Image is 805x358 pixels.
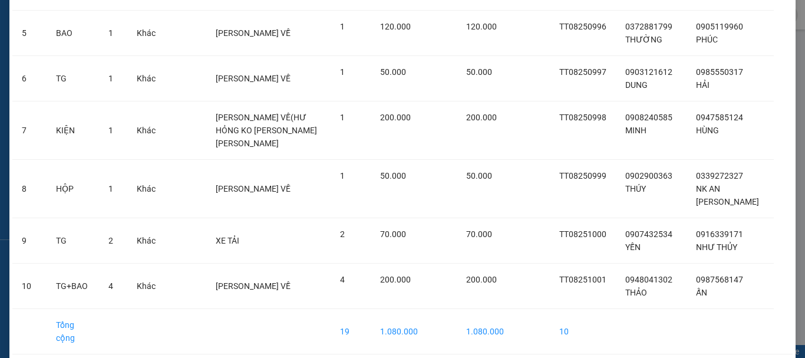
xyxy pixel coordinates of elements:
[340,22,345,31] span: 1
[380,113,411,122] span: 200.000
[108,184,113,193] span: 1
[10,10,28,22] span: Gửi:
[12,264,47,309] td: 10
[559,275,606,284] span: TT08251001
[696,35,718,44] span: PHÚC
[625,184,646,193] span: THÚY
[216,236,239,245] span: XE TẢI
[108,281,113,291] span: 4
[380,171,406,180] span: 50.000
[127,160,165,218] td: Khác
[559,113,606,122] span: TT08250998
[625,229,672,239] span: 0907432534
[696,126,719,135] span: HÙNG
[12,11,47,56] td: 5
[466,229,492,239] span: 70.000
[340,171,345,180] span: 1
[625,171,672,180] span: 0902900363
[340,275,345,284] span: 4
[127,264,165,309] td: Khác
[696,171,743,180] span: 0339272327
[216,184,291,193] span: [PERSON_NAME] VỀ
[559,67,606,77] span: TT08250997
[10,10,104,37] div: [PERSON_NAME]
[113,38,207,52] div: TUẤN DŨNG
[12,160,47,218] td: 8
[625,22,672,31] span: 0372881799
[696,113,743,122] span: 0947585124
[113,10,207,38] div: BX [PERSON_NAME]
[696,67,743,77] span: 0985550317
[12,101,47,160] td: 7
[47,56,99,101] td: TG
[111,76,209,93] div: 50.000
[216,74,291,83] span: [PERSON_NAME] VỀ
[696,242,737,252] span: NHƯ THỦY
[10,37,104,51] div: LIÊN
[47,309,99,354] td: Tổng cộng
[625,126,646,135] span: MINH
[127,11,165,56] td: Khác
[127,218,165,264] td: Khác
[12,218,47,264] td: 9
[466,275,497,284] span: 200.000
[47,264,99,309] td: TG+BAO
[371,309,428,354] td: 1.080.000
[340,67,345,77] span: 1
[380,22,411,31] span: 120.000
[457,309,513,354] td: 1.080.000
[625,275,672,284] span: 0948041302
[550,309,616,354] td: 10
[696,275,743,284] span: 0987568147
[108,126,113,135] span: 1
[108,28,113,38] span: 1
[111,79,127,91] span: CC :
[380,229,406,239] span: 70.000
[696,184,759,206] span: NK AN [PERSON_NAME]
[47,218,99,264] td: TG
[696,80,710,90] span: HẢI
[108,236,113,245] span: 2
[696,22,743,31] span: 0905119960
[47,101,99,160] td: KIỆN
[625,288,647,297] span: THẢO
[380,67,406,77] span: 50.000
[113,52,207,69] div: 0905286787
[127,56,165,101] td: Khác
[340,229,345,239] span: 2
[331,309,371,354] td: 19
[108,74,113,83] span: 1
[12,56,47,101] td: 6
[216,113,317,148] span: [PERSON_NAME] VỀ(HƯ HỎNG KO [PERSON_NAME] [PERSON_NAME]
[113,11,141,24] span: Nhận:
[380,275,411,284] span: 200.000
[340,113,345,122] span: 1
[216,281,291,291] span: [PERSON_NAME] VỀ
[466,171,492,180] span: 50.000
[625,113,672,122] span: 0908240585
[559,229,606,239] span: TT08251000
[625,242,641,252] span: YẾN
[47,11,99,56] td: BAO
[559,171,606,180] span: TT08250999
[696,288,707,297] span: ẤN
[559,22,606,31] span: TT08250996
[625,67,672,77] span: 0903121612
[696,229,743,239] span: 0916339171
[466,67,492,77] span: 50.000
[466,22,497,31] span: 120.000
[47,160,99,218] td: HỘP
[127,101,165,160] td: Khác
[10,51,104,67] div: 0917565965
[625,80,648,90] span: DUNG
[216,28,291,38] span: [PERSON_NAME] VỀ
[466,113,497,122] span: 200.000
[625,35,662,44] span: THƯỜNG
